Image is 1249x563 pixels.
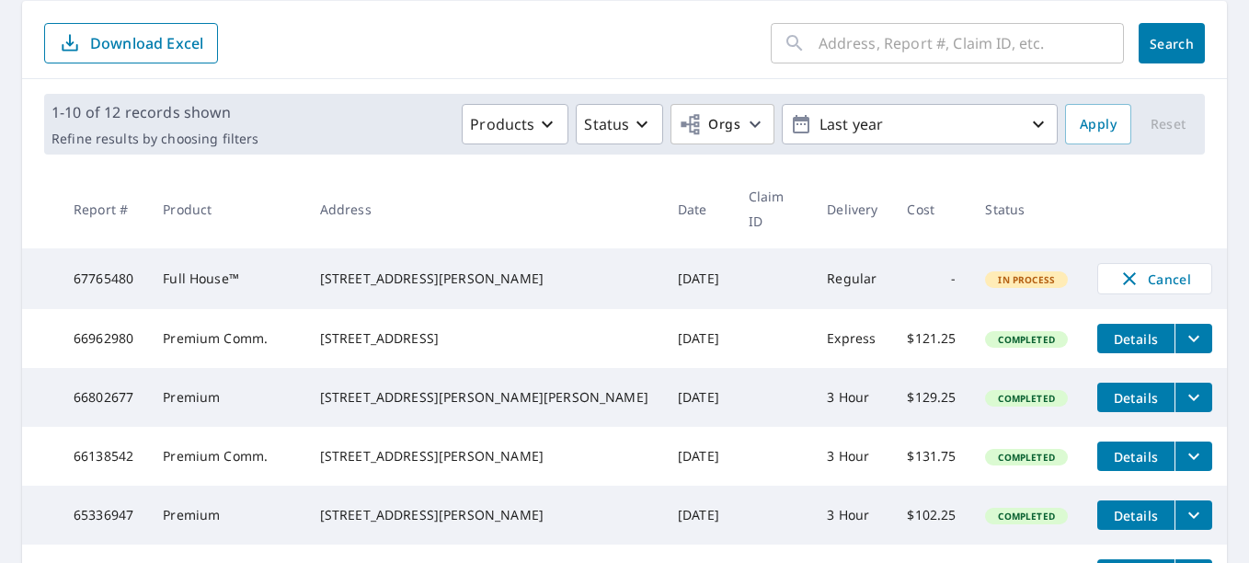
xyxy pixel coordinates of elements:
span: Details [1108,389,1163,407]
th: Address [305,169,663,248]
p: Download Excel [90,33,203,53]
td: 66802677 [59,368,148,427]
td: Premium [148,486,304,545]
button: detailsBtn-65336947 [1097,500,1175,530]
button: Cancel [1097,263,1212,294]
div: [STREET_ADDRESS][PERSON_NAME] [320,270,648,288]
div: [STREET_ADDRESS][PERSON_NAME] [320,447,648,465]
button: filesDropdownBtn-66962980 [1175,324,1212,353]
p: Products [470,113,534,135]
th: Product [148,169,304,248]
td: [DATE] [663,486,734,545]
td: Regular [812,248,892,309]
td: Express [812,309,892,368]
button: Apply [1065,104,1131,144]
div: [STREET_ADDRESS][PERSON_NAME] [320,506,648,524]
p: Last year [812,109,1027,141]
button: Search [1139,23,1205,63]
span: Completed [987,392,1065,405]
td: $121.25 [892,309,970,368]
th: Delivery [812,169,892,248]
input: Address, Report #, Claim ID, etc. [819,17,1124,69]
p: Status [584,113,629,135]
td: [DATE] [663,309,734,368]
th: Status [970,169,1083,248]
td: Full House™ [148,248,304,309]
td: Premium [148,368,304,427]
button: detailsBtn-66802677 [1097,383,1175,412]
td: [DATE] [663,427,734,486]
td: [DATE] [663,368,734,427]
td: [DATE] [663,248,734,309]
td: $102.25 [892,486,970,545]
button: detailsBtn-66962980 [1097,324,1175,353]
span: In Process [987,273,1066,286]
p: 1-10 of 12 records shown [52,101,258,123]
button: Last year [782,104,1058,144]
span: Cancel [1117,268,1193,290]
button: detailsBtn-66138542 [1097,442,1175,471]
span: Completed [987,451,1065,464]
span: Details [1108,448,1163,465]
td: $131.75 [892,427,970,486]
th: Cost [892,169,970,248]
td: Premium Comm. [148,427,304,486]
td: Premium Comm. [148,309,304,368]
p: Refine results by choosing filters [52,131,258,147]
th: Report # [59,169,148,248]
button: Orgs [670,104,774,144]
span: Apply [1080,113,1117,136]
td: 67765480 [59,248,148,309]
td: 66962980 [59,309,148,368]
button: Status [576,104,663,144]
span: Completed [987,510,1065,523]
th: Claim ID [734,169,812,248]
span: Search [1153,35,1190,52]
span: Completed [987,333,1065,346]
td: 65336947 [59,486,148,545]
span: Details [1108,507,1163,524]
button: filesDropdownBtn-66802677 [1175,383,1212,412]
td: 3 Hour [812,368,892,427]
button: Products [462,104,568,144]
div: [STREET_ADDRESS][PERSON_NAME][PERSON_NAME] [320,388,648,407]
td: - [892,248,970,309]
button: Download Excel [44,23,218,63]
span: Details [1108,330,1163,348]
td: 3 Hour [812,486,892,545]
td: $129.25 [892,368,970,427]
span: Orgs [679,113,740,136]
td: 66138542 [59,427,148,486]
th: Date [663,169,734,248]
button: filesDropdownBtn-65336947 [1175,500,1212,530]
button: filesDropdownBtn-66138542 [1175,442,1212,471]
td: 3 Hour [812,427,892,486]
div: [STREET_ADDRESS] [320,329,648,348]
